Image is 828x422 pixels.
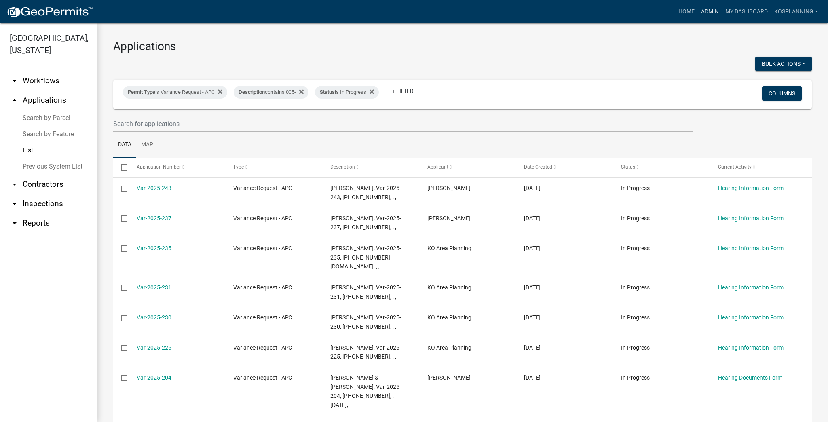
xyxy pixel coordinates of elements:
span: Variance Request - APC [233,245,292,251]
span: In Progress [621,314,650,321]
a: Var-2025-243 [137,185,171,191]
datatable-header-cell: Description [323,158,420,177]
a: Var-2025-237 [137,215,171,222]
a: Hearing Information Form [718,284,784,291]
i: arrow_drop_up [10,95,19,105]
span: In Progress [621,215,650,222]
span: Description [239,89,265,95]
span: 07/31/2025 [524,344,541,351]
datatable-header-cell: Application Number [129,158,226,177]
a: Hearing Information Form [718,314,784,321]
h3: Applications [113,40,812,53]
i: arrow_drop_down [10,218,19,228]
span: KO Area Planning [427,284,471,291]
span: 08/12/2025 [524,215,541,222]
span: Status [320,89,335,95]
span: Trae Harris, Var-2025-231, 005-103-056, , , [330,284,401,300]
span: 08/12/2025 [524,245,541,251]
span: David Swihart, Var-2025-235, 005-078-010.BA, , , [330,245,401,270]
span: John Jacks, Var-2025-243, 005-105-106, , , [330,185,401,200]
div: is In Progress [315,86,379,99]
a: My Dashboard [722,4,771,19]
span: Type [233,164,244,170]
span: Variance Request - APC [233,185,292,191]
a: Var-2025-204 [137,374,171,381]
span: In Progress [621,344,650,351]
span: 08/08/2025 [524,284,541,291]
a: Var-2025-230 [137,314,171,321]
a: Hearing Information Form [718,185,784,191]
datatable-header-cell: Type [226,158,323,177]
span: Current Activity [718,164,752,170]
a: kosplanning [771,4,822,19]
span: Status [621,164,635,170]
button: Bulk Actions [755,57,812,71]
span: In Progress [621,185,650,191]
span: In Progress [621,284,650,291]
button: Columns [762,86,802,101]
span: Permit Type [128,89,155,95]
a: Var-2025-225 [137,344,171,351]
a: Map [136,132,158,158]
span: In Progress [621,245,650,251]
a: Admin [698,4,722,19]
span: Amy Troyer [427,185,471,191]
datatable-header-cell: Applicant [419,158,516,177]
span: 08/07/2025 [524,314,541,321]
a: + Filter [385,84,420,98]
a: Hearing Documents Form [718,374,782,381]
span: Variance Request - APC [233,215,292,222]
span: Applicant [427,164,448,170]
datatable-header-cell: Select [113,158,129,177]
a: Home [675,4,698,19]
span: KO Area Planning [427,314,471,321]
a: Var-2025-235 [137,245,171,251]
span: Variance Request - APC [233,284,292,291]
span: Michael McElhaney, Var-2025-225, 005-047-132, , , [330,344,401,360]
span: MARK SCHREINER, Var-2025-230, 005-109-086, , , [330,314,401,330]
span: Application Number [137,164,181,170]
span: KO Area Planning [427,245,471,251]
a: Hearing Information Form [718,344,784,351]
span: Variance Request - APC [233,314,292,321]
span: Kurt Hennelly, Var-2025-237, 005-050-027, , , [330,215,401,231]
span: KO Area Planning [427,344,471,351]
span: Date Created [524,164,552,170]
datatable-header-cell: Status [613,158,710,177]
div: is Variance Request - APC [123,86,227,99]
span: In Progress [621,374,650,381]
datatable-header-cell: Current Activity [710,158,807,177]
datatable-header-cell: Date Created [516,158,613,177]
span: Description [330,164,355,170]
i: arrow_drop_down [10,199,19,209]
span: Amy Troyer [427,215,471,222]
input: Search for applications [113,116,693,132]
span: Cheryl Spratt [427,374,471,381]
span: Variance Request - APC [233,374,292,381]
div: contains 005- [234,86,308,99]
i: arrow_drop_down [10,179,19,189]
a: Var-2025-231 [137,284,171,291]
a: Hearing Information Form [718,215,784,222]
a: Hearing Information Form [718,245,784,251]
span: Variance Request - APC [233,344,292,351]
span: MICHAEL & CHRISTI MCELHANEY, Var-2025-204, 005-047-132, , 08/12/2025, [330,374,401,408]
i: arrow_drop_down [10,76,19,86]
span: 08/13/2025 [524,185,541,191]
a: Data [113,132,136,158]
span: 07/15/2025 [524,374,541,381]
